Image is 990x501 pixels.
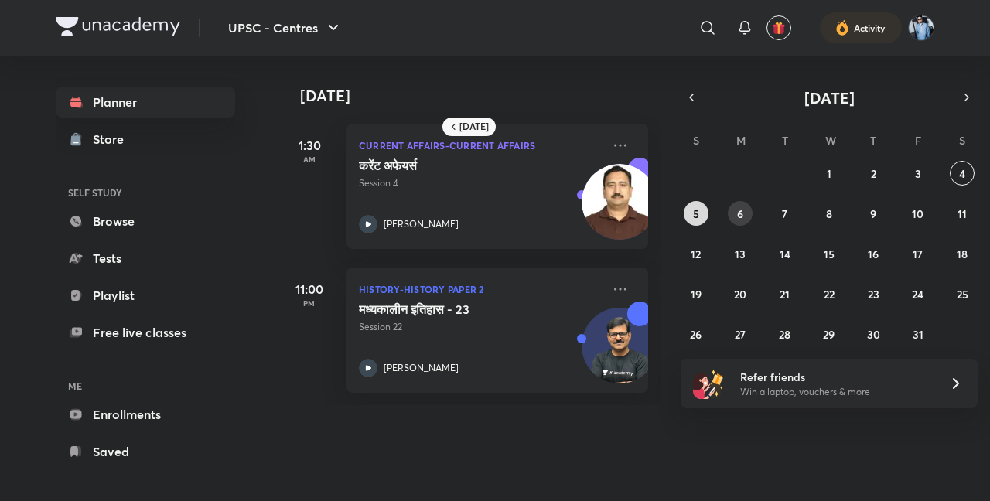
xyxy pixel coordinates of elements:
[773,241,797,266] button: October 14, 2025
[817,161,841,186] button: October 1, 2025
[684,201,708,226] button: October 5, 2025
[684,241,708,266] button: October 12, 2025
[384,361,459,375] p: [PERSON_NAME]
[915,166,921,181] abbr: October 3, 2025
[870,133,876,148] abbr: Thursday
[56,87,235,118] a: Planner
[906,201,930,226] button: October 10, 2025
[684,322,708,346] button: October 26, 2025
[835,19,849,37] img: activity
[824,287,835,302] abbr: October 22, 2025
[906,241,930,266] button: October 17, 2025
[693,133,699,148] abbr: Sunday
[56,280,235,311] a: Playlist
[957,247,968,261] abbr: October 18, 2025
[861,241,886,266] button: October 16, 2025
[870,206,876,221] abbr: October 9, 2025
[779,327,790,342] abbr: October 28, 2025
[958,206,967,221] abbr: October 11, 2025
[582,316,657,390] img: Avatar
[691,287,702,302] abbr: October 19, 2025
[782,206,787,221] abbr: October 7, 2025
[780,247,790,261] abbr: October 14, 2025
[915,133,921,148] abbr: Friday
[728,322,753,346] button: October 27, 2025
[728,241,753,266] button: October 13, 2025
[459,121,489,133] h6: [DATE]
[690,327,702,342] abbr: October 26, 2025
[56,124,235,155] a: Store
[906,281,930,306] button: October 24, 2025
[817,241,841,266] button: October 15, 2025
[817,201,841,226] button: October 8, 2025
[56,399,235,430] a: Enrollments
[735,327,746,342] abbr: October 27, 2025
[817,322,841,346] button: October 29, 2025
[56,179,235,206] h6: SELF STUDY
[826,206,832,221] abbr: October 8, 2025
[766,15,791,40] button: avatar
[93,130,133,148] div: Store
[56,17,180,36] img: Company Logo
[906,161,930,186] button: October 3, 2025
[908,15,934,41] img: Shipu
[861,281,886,306] button: October 23, 2025
[950,241,975,266] button: October 18, 2025
[824,247,835,261] abbr: October 15, 2025
[959,133,965,148] abbr: Saturday
[912,206,923,221] abbr: October 10, 2025
[827,166,831,181] abbr: October 1, 2025
[693,368,724,399] img: referral
[913,247,923,261] abbr: October 17, 2025
[906,322,930,346] button: October 31, 2025
[56,17,180,39] a: Company Logo
[804,87,855,108] span: [DATE]
[773,201,797,226] button: October 7, 2025
[773,281,797,306] button: October 21, 2025
[359,320,602,334] p: Session 22
[957,287,968,302] abbr: October 25, 2025
[773,322,797,346] button: October 28, 2025
[728,201,753,226] button: October 6, 2025
[56,317,235,348] a: Free live classes
[867,327,880,342] abbr: October 30, 2025
[740,385,930,399] p: Win a laptop, vouchers & more
[959,166,965,181] abbr: October 4, 2025
[950,281,975,306] button: October 25, 2025
[359,302,551,317] h5: मध्यकालीन इतिहास - 23
[782,133,788,148] abbr: Tuesday
[278,155,340,164] p: AM
[684,281,708,306] button: October 19, 2025
[56,206,235,237] a: Browse
[56,373,235,399] h6: ME
[950,201,975,226] button: October 11, 2025
[871,166,876,181] abbr: October 2, 2025
[950,161,975,186] button: October 4, 2025
[359,136,602,155] p: Current Affairs-Current Affairs
[359,176,602,190] p: Session 4
[56,436,235,467] a: Saved
[359,158,551,173] h5: करेंट अफेयर्स
[780,287,790,302] abbr: October 21, 2025
[278,136,340,155] h5: 1:30
[737,206,743,221] abbr: October 6, 2025
[728,281,753,306] button: October 20, 2025
[861,322,886,346] button: October 30, 2025
[912,287,923,302] abbr: October 24, 2025
[691,247,701,261] abbr: October 12, 2025
[861,161,886,186] button: October 2, 2025
[56,243,235,274] a: Tests
[817,281,841,306] button: October 22, 2025
[384,217,459,231] p: [PERSON_NAME]
[359,280,602,298] p: History-History Paper 2
[868,247,879,261] abbr: October 16, 2025
[735,247,746,261] abbr: October 13, 2025
[913,327,923,342] abbr: October 31, 2025
[825,133,836,148] abbr: Wednesday
[219,12,352,43] button: UPSC - Centres
[736,133,746,148] abbr: Monday
[278,280,340,298] h5: 11:00
[278,298,340,308] p: PM
[861,201,886,226] button: October 9, 2025
[740,369,930,385] h6: Refer friends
